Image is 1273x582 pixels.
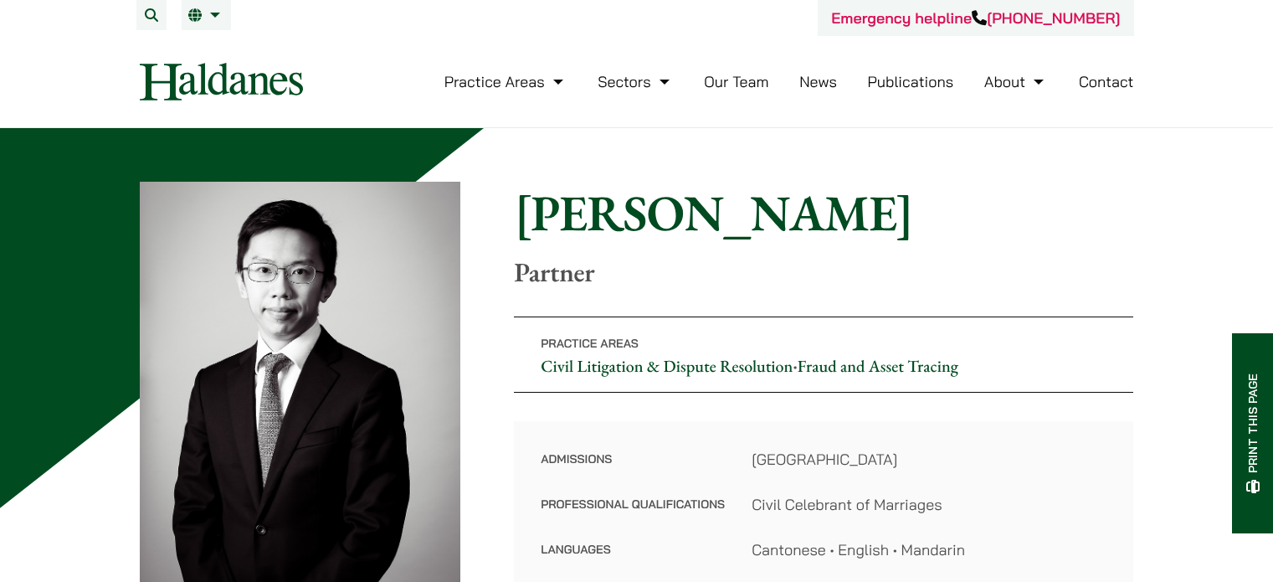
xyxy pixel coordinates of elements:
a: Contact [1079,72,1134,91]
p: • [514,317,1133,393]
a: Our Team [704,72,768,91]
a: EN [188,8,224,22]
a: Practice Areas [444,72,567,91]
p: Partner [514,256,1133,288]
h1: [PERSON_NAME] [514,183,1133,243]
a: Fraud and Asset Tracing [798,355,958,377]
img: Logo of Haldanes [140,63,303,100]
a: Civil Litigation & Dispute Resolution [541,355,793,377]
a: Emergency helpline[PHONE_NUMBER] [831,8,1120,28]
dd: [GEOGRAPHIC_DATA] [752,448,1106,471]
dd: Cantonese • English • Mandarin [752,538,1106,561]
a: Publications [868,72,954,91]
span: Practice Areas [541,336,639,351]
dt: Admissions [541,448,725,493]
a: About [984,72,1048,91]
dt: Languages [541,538,725,561]
a: Sectors [598,72,673,91]
a: News [799,72,837,91]
dt: Professional Qualifications [541,493,725,538]
dd: Civil Celebrant of Marriages [752,493,1106,516]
